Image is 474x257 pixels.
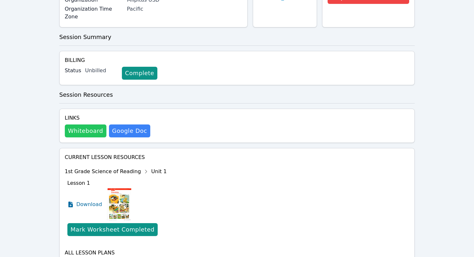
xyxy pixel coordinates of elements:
img: Lesson 1 [107,188,131,221]
h3: Session Resources [59,90,415,99]
a: Google Doc [109,124,150,137]
div: 1st Grade Science of Reading Unit 1 [65,166,167,177]
button: Whiteboard [65,124,106,137]
label: Organization Time Zone [65,5,123,21]
a: Download [67,188,102,221]
a: Complete [122,67,157,80]
h4: All Lesson Plans [65,249,410,257]
h4: Current Lesson Resources [65,153,410,161]
button: Mark Worksheet Completed [67,223,158,236]
span: Lesson 1 [67,180,90,186]
h4: Billing [65,56,410,64]
label: Status [65,67,81,74]
div: Unbilled [85,67,117,74]
div: Pacific [127,5,242,13]
span: Download [76,201,102,208]
h3: Session Summary [59,33,415,42]
h4: Links [65,114,150,122]
div: Mark Worksheet Completed [71,225,154,234]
